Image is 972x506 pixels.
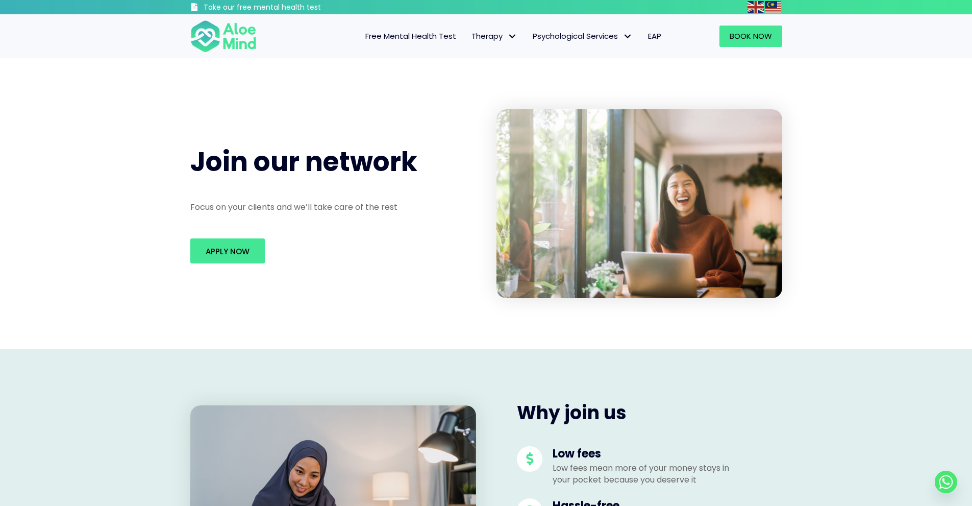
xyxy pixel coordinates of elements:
[358,26,464,47] a: Free Mental Health Test
[190,201,476,213] p: Focus on your clients and we’ll take care of the rest
[204,3,376,13] h3: Take our free mental health test
[496,109,782,298] img: Happy young asian girl working at a coffee shop with a laptop
[553,462,741,486] p: Low fees mean more of your money stays in your pocket because you deserve it
[730,31,772,41] span: Book Now
[270,26,669,47] nav: Menu
[640,26,669,47] a: EAP
[190,143,417,180] span: Join our network
[517,400,627,426] span: Why join us
[505,29,520,44] span: Therapy: submenu
[648,31,661,41] span: EAP
[553,446,741,462] h4: Low fees
[471,31,517,41] span: Therapy
[620,29,635,44] span: Psychological Services: submenu
[190,238,265,263] a: Apply Now
[190,19,257,53] img: Aloe mind Logo
[765,1,781,13] img: ms
[747,1,765,13] a: English
[719,26,782,47] a: Book Now
[533,31,633,41] span: Psychological Services
[365,31,456,41] span: Free Mental Health Test
[190,3,376,14] a: Take our free mental health test
[206,246,250,257] span: Apply Now
[765,1,782,13] a: Malay
[935,471,957,493] a: Whatsapp
[525,26,640,47] a: Psychological ServicesPsychological Services: submenu
[464,26,525,47] a: TherapyTherapy: submenu
[747,1,764,13] img: en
